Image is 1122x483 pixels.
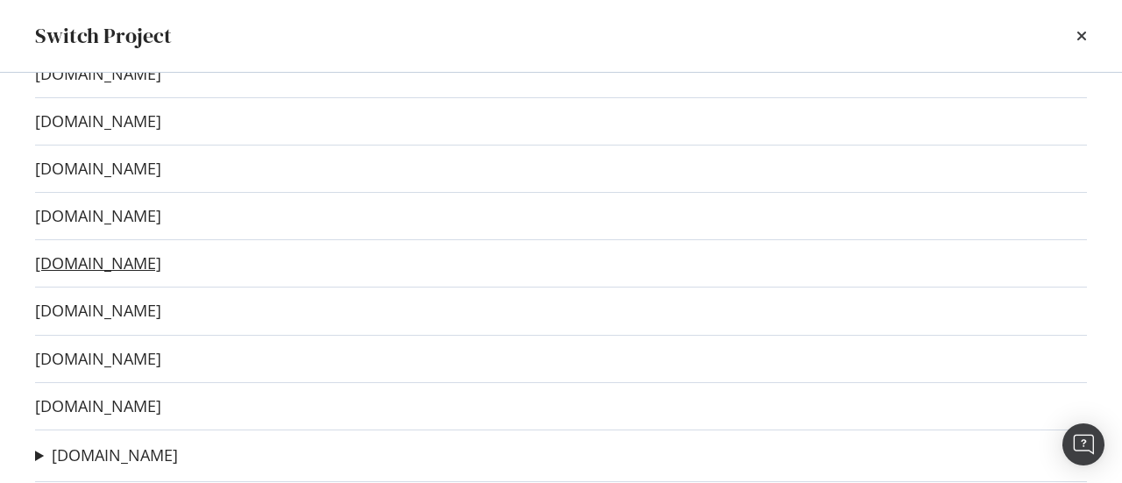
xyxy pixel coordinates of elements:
[35,207,161,225] a: [DOMAIN_NAME]
[1062,423,1104,465] div: Open Intercom Messenger
[35,350,161,368] a: [DOMAIN_NAME]
[35,254,161,273] a: [DOMAIN_NAME]
[1076,21,1087,51] div: times
[35,160,161,178] a: [DOMAIN_NAME]
[35,65,161,83] a: [DOMAIN_NAME]
[35,21,172,51] div: Switch Project
[52,446,178,465] a: [DOMAIN_NAME]
[35,302,161,320] a: [DOMAIN_NAME]
[35,112,161,131] a: [DOMAIN_NAME]
[35,397,161,416] a: [DOMAIN_NAME]
[35,444,178,467] summary: [DOMAIN_NAME]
